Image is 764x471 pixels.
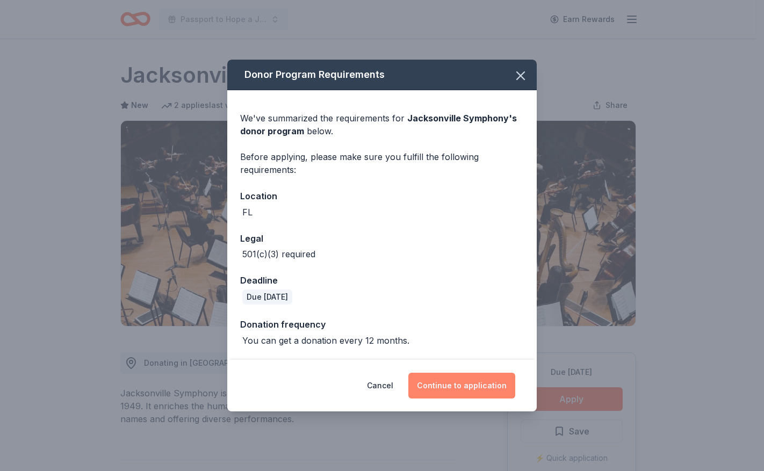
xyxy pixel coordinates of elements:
div: 501(c)(3) required [242,248,315,260]
div: FL [242,206,253,219]
div: Deadline [240,273,524,287]
div: Donation frequency [240,317,524,331]
div: You can get a donation every 12 months. [242,334,409,347]
div: We've summarized the requirements for below. [240,112,524,137]
button: Cancel [367,373,393,398]
div: Before applying, please make sure you fulfill the following requirements: [240,150,524,176]
div: Location [240,189,524,203]
button: Continue to application [408,373,515,398]
div: Donor Program Requirements [227,60,537,90]
div: Due [DATE] [242,289,292,305]
div: Legal [240,231,524,245]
